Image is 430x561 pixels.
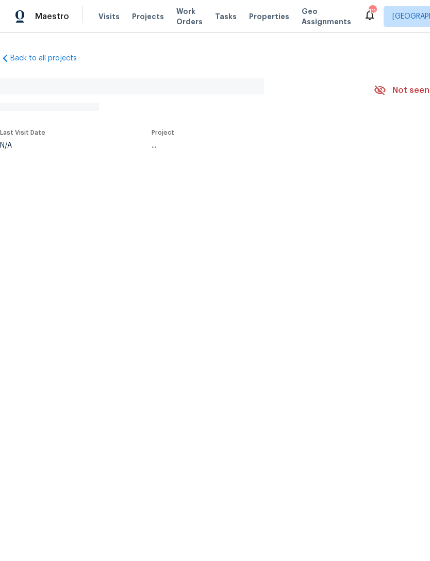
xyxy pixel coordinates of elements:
[132,11,164,22] span: Projects
[98,11,120,22] span: Visits
[249,11,289,22] span: Properties
[35,11,69,22] span: Maestro
[152,130,174,136] span: Project
[152,142,350,149] div: ...
[302,6,351,27] span: Geo Assignments
[176,6,203,27] span: Work Orders
[215,13,237,20] span: Tasks
[369,6,376,17] div: 10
